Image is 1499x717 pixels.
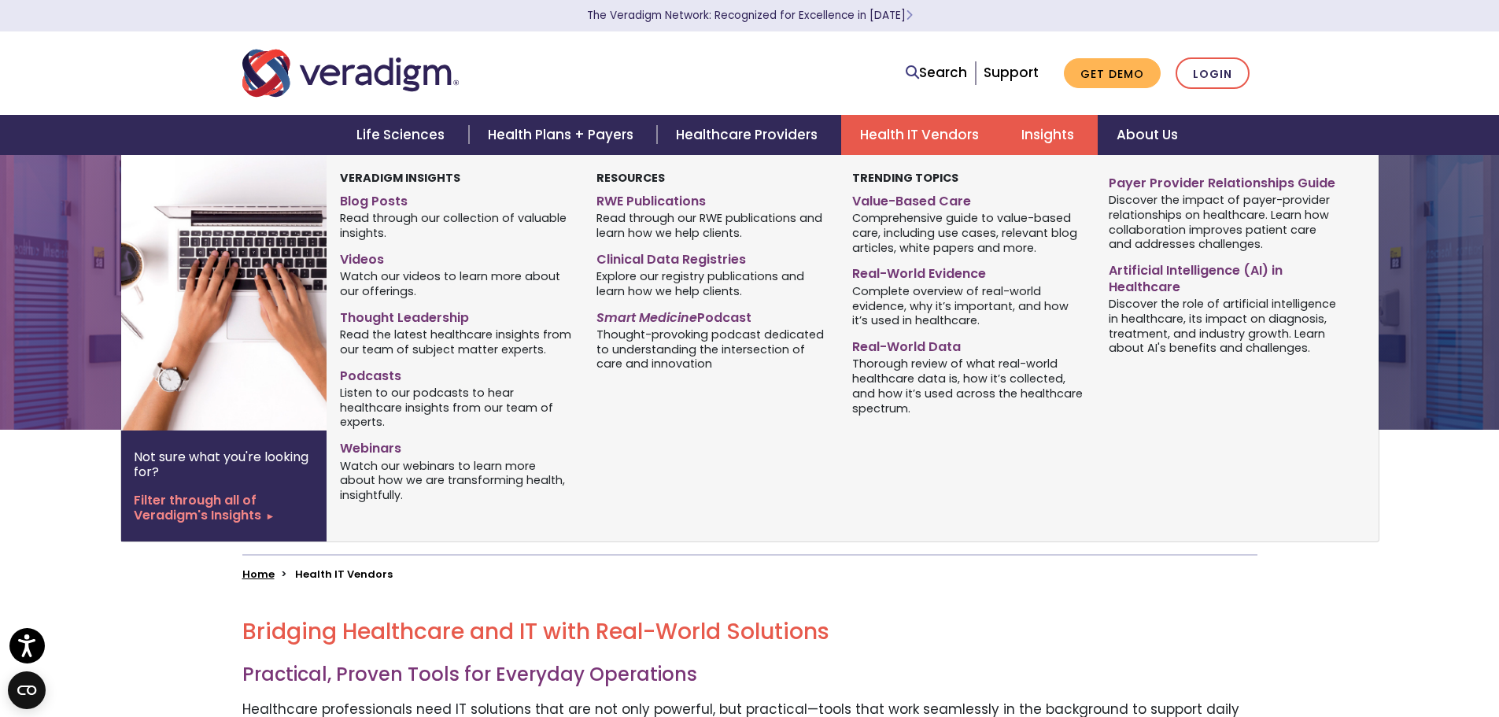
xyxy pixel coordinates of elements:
[340,268,572,299] span: Watch our videos to learn more about our offerings.
[242,619,1257,645] h2: Bridging Healthcare and IT with Real-World Solutions
[340,187,572,210] a: Blog Posts
[242,567,275,582] a: Home
[596,210,829,241] span: Read through our RWE publications and learn how we help clients.
[596,304,829,327] a: Smart MedicinePodcast
[340,362,572,385] a: Podcasts
[852,260,1084,283] a: Real-World Evidence
[906,62,967,83] a: Search
[338,115,468,155] a: Life Sciences
[852,283,1084,328] span: Complete overview of real-world evidence, why it’s important, and how it’s used in healthcare.
[596,309,697,327] em: Smart Medicine
[596,246,829,268] a: Clinical Data Registries
[852,333,1084,356] a: Real-World Data
[1098,115,1197,155] a: About Us
[242,663,1257,686] h3: Practical, Proven Tools for Everyday Operations
[134,493,314,523] a: Filter through all of Veradigm's Insights
[242,47,459,99] img: Veradigm logo
[340,304,572,327] a: Thought Leadership
[657,115,841,155] a: Healthcare Providers
[841,115,1002,155] a: Health IT Vendors
[852,356,1084,416] span: Thorough review of what real-world healthcare data is, how it’s collected, and how it’s used acro...
[340,170,460,186] strong: Veradigm Insights
[587,8,913,23] a: The Veradigm Network: Recognized for Excellence in [DATE]Learn More
[596,170,665,186] strong: Resources
[340,326,572,357] span: Read the latest healthcare insights from our team of subject matter experts.
[596,187,829,210] a: RWE Publications
[121,155,375,431] img: Two hands typing on a laptop
[852,210,1084,256] span: Comprehensive guide to value-based care, including use cases, relevant blog articles, white paper...
[1064,58,1161,89] a: Get Demo
[1002,115,1098,155] a: Insights
[906,8,913,23] span: Learn More
[1109,169,1341,192] a: Payer Provider Relationships Guide
[340,384,572,430] span: Listen to our podcasts to hear healthcare insights from our team of experts.
[596,268,829,299] span: Explore our registry publications and learn how we help clients.
[1109,192,1341,252] span: Discover the impact of payer-provider relationships on healthcare. Learn how collaboration improv...
[469,115,657,155] a: Health Plans + Payers
[852,187,1084,210] a: Value-Based Care
[340,210,572,241] span: Read through our collection of valuable insights.
[340,246,572,268] a: Videos
[8,671,46,709] button: Open CMP widget
[1109,257,1341,296] a: Artificial Intelligence (AI) in Healthcare
[984,63,1039,82] a: Support
[596,326,829,371] span: Thought-provoking podcast dedicated to understanding the intersection of care and innovation
[134,449,314,479] p: Not sure what you're looking for?
[340,457,572,503] span: Watch our webinars to learn more about how we are transforming health, insightfully.
[1109,296,1341,356] span: Discover the role of artificial intelligence in healthcare, its impact on diagnosis, treatment, a...
[852,170,958,186] strong: Trending Topics
[340,434,572,457] a: Webinars
[1176,57,1250,90] a: Login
